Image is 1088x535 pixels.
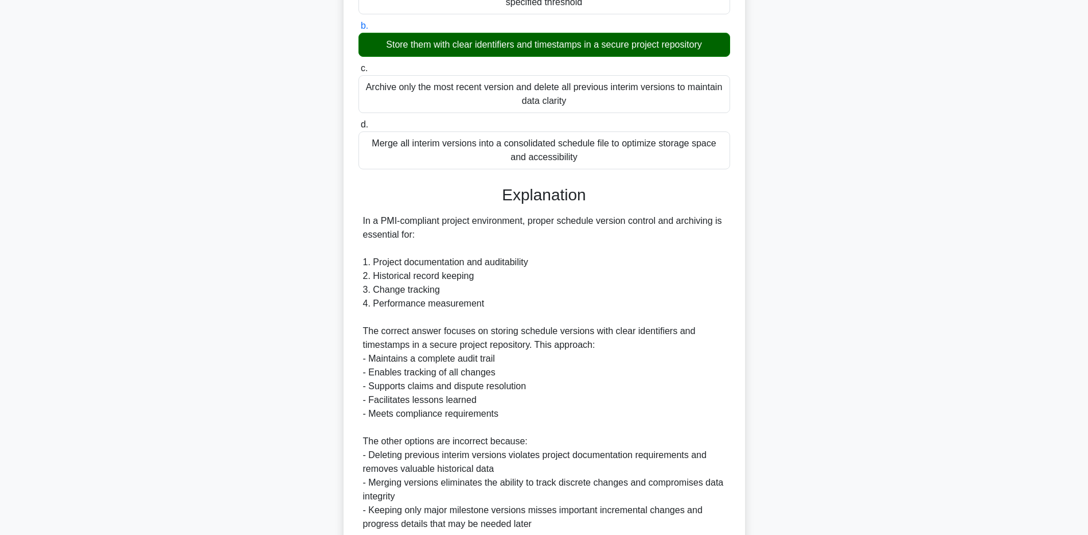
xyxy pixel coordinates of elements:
h3: Explanation [365,185,723,205]
div: Merge all interim versions into a consolidated schedule file to optimize storage space and access... [358,131,730,169]
span: c. [361,63,368,73]
div: Store them with clear identifiers and timestamps in a secure project repository [358,33,730,57]
span: b. [361,21,368,30]
div: Archive only the most recent version and delete all previous interim versions to maintain data cl... [358,75,730,113]
span: d. [361,119,368,129]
